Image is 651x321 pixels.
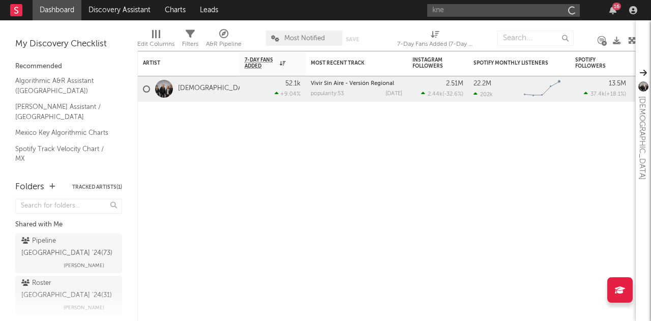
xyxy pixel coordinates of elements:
div: 22.2M [474,80,491,87]
button: Save [346,37,359,42]
div: Folders [15,181,44,193]
div: ( ) [421,91,463,97]
div: My Discovery Checklist [15,38,122,50]
div: Spotify Monthly Listeners [474,60,550,66]
div: Edit Columns [137,25,174,55]
div: Most Recent Track [311,60,387,66]
div: 7-Day Fans Added (7-Day Fans Added) [397,38,474,50]
a: Algorithmic A&R Assistant ([GEOGRAPHIC_DATA]) [15,75,112,96]
span: [PERSON_NAME] [64,259,104,272]
span: Most Notified [284,35,325,42]
a: Roster [GEOGRAPHIC_DATA] '24(31)[PERSON_NAME] [15,276,122,315]
a: [PERSON_NAME] Assistant / [GEOGRAPHIC_DATA] [15,101,112,122]
div: [DEMOGRAPHIC_DATA] [636,96,648,180]
div: 52.1k [285,80,301,87]
span: +18.1 % [606,92,625,97]
input: Search... [497,31,574,46]
div: +9.04 % [275,91,301,97]
div: Instagram Followers [412,57,448,69]
div: Filters [182,38,198,50]
div: 2.51M [446,80,463,87]
div: 13.5M [609,80,626,87]
input: Search for folders... [15,199,122,214]
div: Artist [143,60,219,66]
span: -32.6 % [444,92,462,97]
a: Vivir Sin Aire - Versión Regional [311,81,394,86]
div: Edit Columns [137,38,174,50]
div: 16 [612,3,621,10]
div: A&R Pipeline [206,25,242,55]
button: Tracked Artists(1) [72,185,122,190]
a: Pipeline [GEOGRAPHIC_DATA] '24(73)[PERSON_NAME] [15,234,122,273]
div: A&R Pipeline [206,38,242,50]
a: Mexico Key Algorithmic Charts [15,127,112,138]
div: ( ) [584,91,626,97]
div: popularity: 53 [311,91,344,97]
span: 7-Day Fans Added [245,57,277,69]
div: Pipeline [GEOGRAPHIC_DATA] '24 ( 73 ) [21,235,113,259]
button: 16 [609,6,616,14]
div: Spotify Followers [575,57,611,69]
div: 7-Day Fans Added (7-Day Fans Added) [397,25,474,55]
input: Search for artists [427,4,580,17]
div: Filters [182,25,198,55]
svg: Chart title [519,76,565,102]
div: 202k [474,91,493,98]
div: [DATE] [386,91,402,97]
div: Vivir Sin Aire - Versión Regional [311,81,402,86]
div: Shared with Me [15,219,122,231]
a: [DEMOGRAPHIC_DATA] [178,84,252,93]
span: [PERSON_NAME] [64,302,104,314]
span: 2.44k [428,92,442,97]
span: 37.4k [590,92,605,97]
a: Spotify Track Velocity Chart / MX [15,143,112,164]
div: Roster [GEOGRAPHIC_DATA] '24 ( 31 ) [21,277,113,302]
div: Recommended [15,61,122,73]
